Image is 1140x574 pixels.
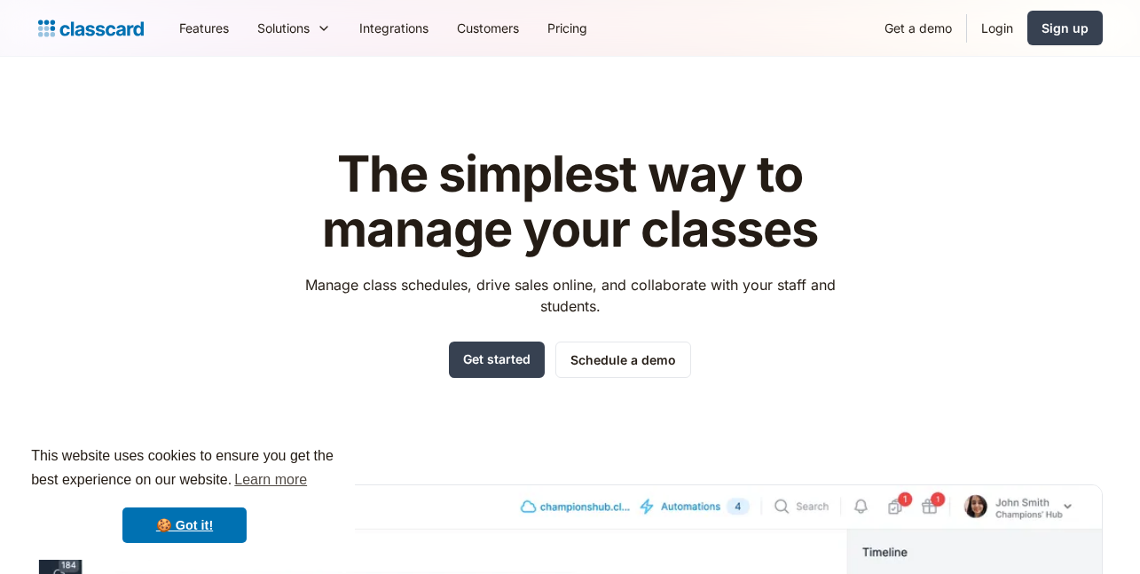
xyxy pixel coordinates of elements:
[533,8,601,48] a: Pricing
[14,429,355,560] div: cookieconsent
[31,445,338,493] span: This website uses cookies to ensure you get the best experience on our website.
[165,8,243,48] a: Features
[345,8,443,48] a: Integrations
[555,342,691,378] a: Schedule a demo
[122,507,247,543] a: dismiss cookie message
[870,8,966,48] a: Get a demo
[243,8,345,48] div: Solutions
[449,342,545,378] a: Get started
[257,19,310,37] div: Solutions
[288,274,852,317] p: Manage class schedules, drive sales online, and collaborate with your staff and students.
[967,8,1027,48] a: Login
[232,467,310,493] a: learn more about cookies
[1042,19,1089,37] div: Sign up
[38,16,144,41] a: home
[443,8,533,48] a: Customers
[1027,11,1103,45] a: Sign up
[288,147,852,256] h1: The simplest way to manage your classes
